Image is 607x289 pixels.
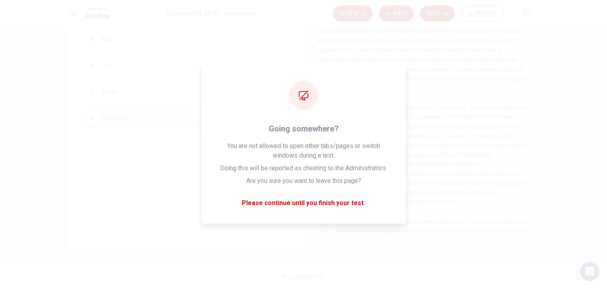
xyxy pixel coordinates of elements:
[317,104,526,205] span: Before this change, silent films were not in fact "silent." A host of sounds were used to create ...
[317,218,527,272] span: It was not without doubt that sound was added to film. Since before World War One, innovators had...
[86,33,98,46] div: A
[317,217,329,229] div: 3
[317,9,527,91] span: The early twentieth century brought an of changes to the entertainment business. As the 1920s spu...
[86,112,98,124] div: D
[420,6,454,21] button: Next
[317,103,329,115] div: 2
[85,11,109,21] h1: Reading
[102,35,115,44] span: Main
[82,108,288,128] button: DImportant
[580,262,599,281] div: Open Intercom Messenger
[333,6,373,21] button: Review
[86,86,98,98] div: C
[475,10,497,17] span: 00:38:21
[85,6,109,11] span: Level Test
[82,82,288,102] button: CMany
[102,61,113,70] span: Low
[82,56,288,76] button: BLow
[282,274,325,280] span: © Copyright 2025
[86,59,98,72] div: B
[102,87,117,97] span: Many
[82,30,288,49] button: AMain
[379,6,414,21] button: Back
[102,113,128,123] span: Important
[166,9,219,18] h1: Question 15 of 27
[461,6,503,21] button: 00:38:21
